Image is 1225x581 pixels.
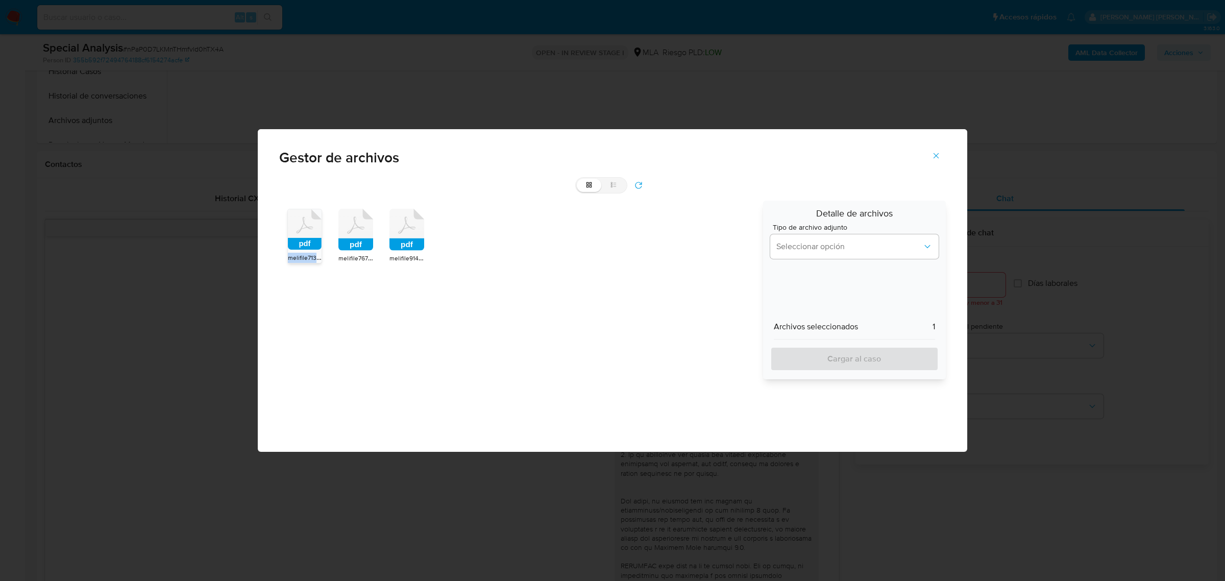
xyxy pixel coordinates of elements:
[389,253,481,263] span: melifile9145661464168313075.pdf
[627,177,650,193] button: refresh
[770,208,939,224] span: Detalle de archivos
[288,252,382,262] span: melifile7136842883840421766.pdf
[770,234,939,259] button: document types
[287,209,322,263] div: pdfmelifile7136842883840421766.pdf
[774,322,858,332] span: Archivos seleccionados
[338,253,430,263] span: melifile7674426461017212476.pdf
[933,322,935,332] span: 1
[338,209,373,263] div: pdfmelifile7674426461017212476.pdf
[279,151,946,165] span: Gestor de archivos
[918,143,954,168] button: Cerrar
[773,224,941,231] span: Tipo de archivo adjunto
[389,209,424,263] div: pdfmelifile9145661464168313075.pdf
[776,241,922,252] span: Seleccionar opción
